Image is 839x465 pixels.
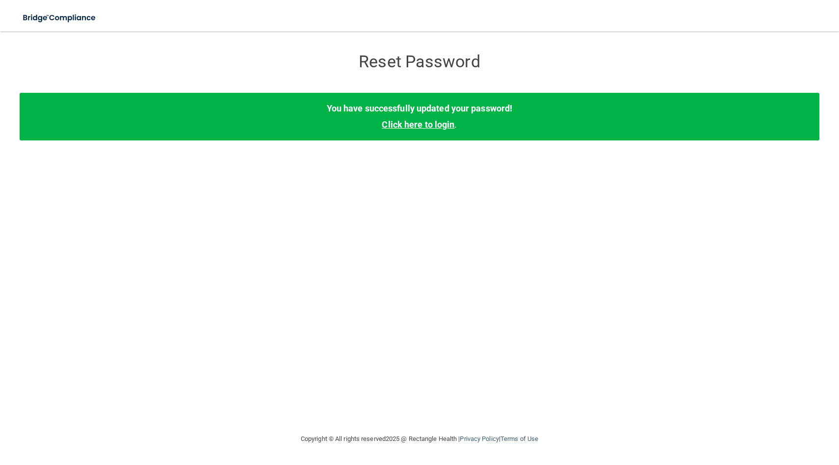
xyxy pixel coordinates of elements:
[327,103,512,113] b: You have successfully updated your password!
[500,435,538,442] a: Terms of Use
[20,93,819,140] div: .
[15,8,105,28] img: bridge_compliance_login_screen.278c3ca4.svg
[382,119,454,130] a: Click here to login
[240,423,599,455] div: Copyright © All rights reserved 2025 @ Rectangle Health | |
[460,435,498,442] a: Privacy Policy
[240,53,599,71] h3: Reset Password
